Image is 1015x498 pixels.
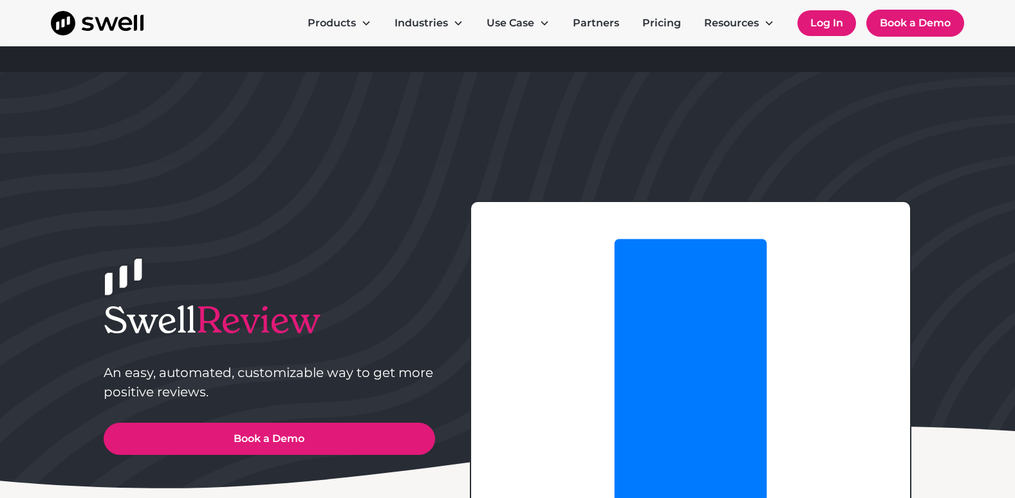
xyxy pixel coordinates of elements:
[104,299,435,342] h1: Swell
[395,15,448,31] div: Industries
[297,10,382,36] div: Products
[308,15,356,31] div: Products
[476,10,560,36] div: Use Case
[384,10,474,36] div: Industries
[563,10,629,36] a: Partners
[866,10,964,37] a: Book a Demo
[104,363,435,401] p: An easy, automated, customizable way to get more positive reviews.
[51,11,144,35] a: home
[704,15,759,31] div: Resources
[104,423,435,455] a: Book a Demo
[694,10,785,36] div: Resources
[196,297,321,343] span: Review
[487,15,534,31] div: Use Case
[797,10,856,36] a: Log In
[632,10,691,36] a: Pricing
